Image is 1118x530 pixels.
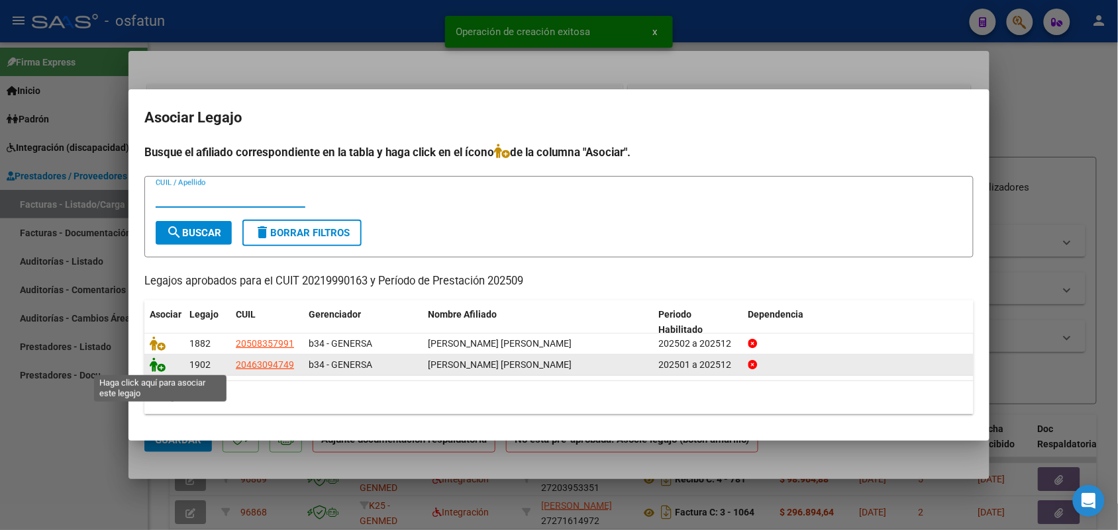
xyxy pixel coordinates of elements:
button: Buscar [156,221,232,245]
span: Periodo Habilitado [659,309,703,335]
span: Gerenciador [309,309,361,320]
span: DOMINGUEZ LAUTARO GASTON [428,359,572,370]
p: Legajos aprobados para el CUIT 20219990163 y Período de Prestación 202509 [144,273,974,290]
datatable-header-cell: Nombre Afiliado [423,300,654,344]
span: 1882 [189,338,211,349]
div: 2 registros [144,381,974,414]
span: 1902 [189,359,211,370]
div: 202501 a 202512 [659,357,738,373]
datatable-header-cell: Dependencia [743,300,974,344]
datatable-header-cell: Periodo Habilitado [654,300,743,344]
mat-icon: delete [254,224,270,240]
span: 20508357991 [236,338,294,349]
div: 202502 a 202512 [659,336,738,351]
span: Asociar [150,309,181,320]
span: Nombre Afiliado [428,309,497,320]
datatable-header-cell: Gerenciador [303,300,423,344]
div: Open Intercom Messenger [1073,485,1105,517]
datatable-header-cell: CUIL [230,300,303,344]
span: Dependencia [748,309,804,320]
span: Buscar [166,227,221,239]
span: CUIL [236,309,256,320]
h2: Asociar Legajo [144,105,974,130]
mat-icon: search [166,224,182,240]
span: b34 - GENERSA [309,338,372,349]
span: 20463094749 [236,359,294,370]
span: Borrar Filtros [254,227,350,239]
span: b34 - GENERSA [309,359,372,370]
h4: Busque el afiliado correspondiente en la tabla y haga click en el ícono de la columna "Asociar". [144,144,974,161]
span: Legajo [189,309,219,320]
datatable-header-cell: Asociar [144,300,184,344]
span: CASTILLO CHIARA MARKO DAVID [428,338,572,349]
datatable-header-cell: Legajo [184,300,230,344]
button: Borrar Filtros [242,220,362,246]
